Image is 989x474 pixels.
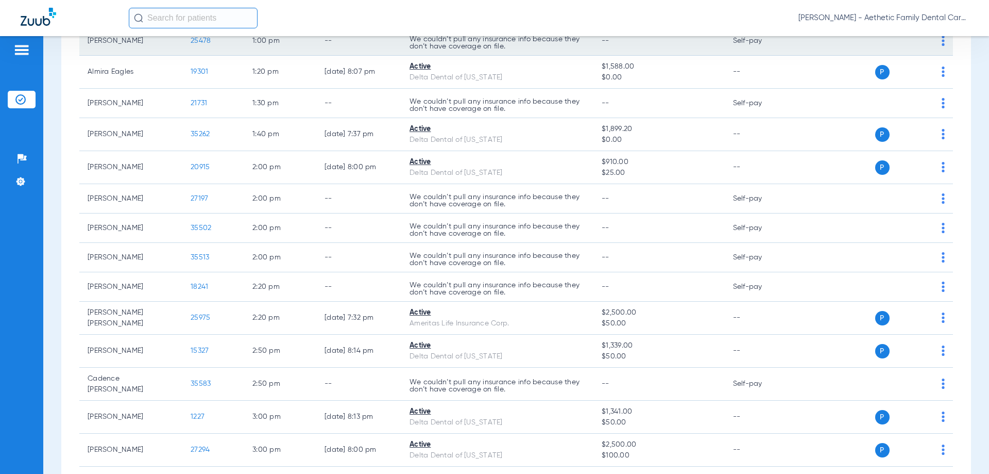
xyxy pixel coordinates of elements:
p: We couldn’t pull any insurance info because they don’t have coverage on file. [410,193,585,208]
td: [DATE] 8:13 PM [316,401,401,434]
span: $1,899.20 [602,124,716,135]
td: 2:00 PM [244,243,316,272]
div: Active [410,307,585,318]
td: 2:00 PM [244,151,316,184]
td: Self-pay [725,368,794,401]
img: group-dot-blue.svg [942,162,945,172]
div: Active [410,157,585,168]
td: [PERSON_NAME] [79,272,182,302]
span: $50.00 [602,417,716,428]
td: -- [725,56,794,89]
span: $2,500.00 [602,439,716,450]
td: Self-pay [725,214,794,243]
td: 2:00 PM [244,214,316,243]
td: -- [725,434,794,467]
td: -- [725,302,794,335]
td: [PERSON_NAME] [79,118,182,151]
td: Self-pay [725,89,794,118]
span: P [875,127,890,142]
span: P [875,344,890,358]
td: -- [725,118,794,151]
span: P [875,160,890,175]
div: Delta Dental of [US_STATE] [410,351,585,362]
span: $0.00 [602,135,716,145]
div: Active [410,340,585,351]
img: group-dot-blue.svg [942,98,945,108]
span: 18241 [191,283,208,290]
td: [PERSON_NAME] [79,214,182,243]
span: 35583 [191,380,211,387]
td: [PERSON_NAME] [79,243,182,272]
td: [PERSON_NAME] [79,434,182,467]
img: group-dot-blue.svg [942,223,945,233]
span: 1227 [191,413,204,420]
span: 35502 [191,224,211,232]
td: 2:50 PM [244,335,316,368]
span: P [875,311,890,325]
img: group-dot-blue.svg [942,193,945,204]
span: $0.00 [602,72,716,83]
span: 21731 [191,100,207,107]
div: Active [410,439,585,450]
td: 1:20 PM [244,56,316,89]
input: Search for patients [129,8,258,28]
img: group-dot-blue.svg [942,36,945,46]
span: $1,339.00 [602,340,716,351]
img: group-dot-blue.svg [942,412,945,422]
td: [DATE] 8:00 PM [316,434,401,467]
p: We couldn’t pull any insurance info because they don’t have coverage on file. [410,282,585,296]
td: 2:50 PM [244,368,316,401]
span: -- [602,195,609,202]
span: 25478 [191,37,211,44]
span: $50.00 [602,351,716,362]
span: -- [602,100,609,107]
td: Self-pay [725,184,794,214]
span: 19301 [191,68,208,75]
td: Almira Eagles [79,56,182,89]
span: P [875,443,890,457]
div: Chat Widget [937,424,989,474]
td: -- [725,151,794,184]
div: Delta Dental of [US_STATE] [410,450,585,461]
img: group-dot-blue.svg [942,129,945,139]
td: [PERSON_NAME] [79,89,182,118]
td: Cadence [PERSON_NAME] [79,368,182,401]
td: -- [316,214,401,243]
td: [DATE] 7:37 PM [316,118,401,151]
div: Delta Dental of [US_STATE] [410,417,585,428]
span: P [875,65,890,79]
td: [DATE] 8:00 PM [316,151,401,184]
td: 1:30 PM [244,89,316,118]
img: group-dot-blue.svg [942,252,945,263]
span: -- [602,37,609,44]
span: 27197 [191,195,208,202]
span: $50.00 [602,318,716,329]
div: Active [410,406,585,417]
span: [PERSON_NAME] - Aethetic Family Dental Care ([GEOGRAPHIC_DATA]) [798,13,968,23]
td: Self-pay [725,243,794,272]
img: group-dot-blue.svg [942,346,945,356]
td: [DATE] 8:07 PM [316,56,401,89]
span: P [875,410,890,424]
td: -- [725,401,794,434]
td: [PERSON_NAME] [79,335,182,368]
td: [DATE] 8:14 PM [316,335,401,368]
span: $910.00 [602,157,716,168]
img: Zuub Logo [21,8,56,26]
td: -- [316,243,401,272]
span: $2,500.00 [602,307,716,318]
span: $25.00 [602,168,716,178]
td: 3:00 PM [244,434,316,467]
td: -- [316,272,401,302]
p: We couldn’t pull any insurance info because they don’t have coverage on file. [410,252,585,267]
div: Delta Dental of [US_STATE] [410,135,585,145]
div: Delta Dental of [US_STATE] [410,168,585,178]
td: [PERSON_NAME] [79,401,182,434]
td: 2:20 PM [244,272,316,302]
td: [PERSON_NAME] [79,151,182,184]
td: 3:00 PM [244,401,316,434]
img: Search Icon [134,13,143,23]
td: -- [316,368,401,401]
img: group-dot-blue.svg [942,313,945,323]
p: We couldn’t pull any insurance info because they don’t have coverage on file. [410,223,585,237]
